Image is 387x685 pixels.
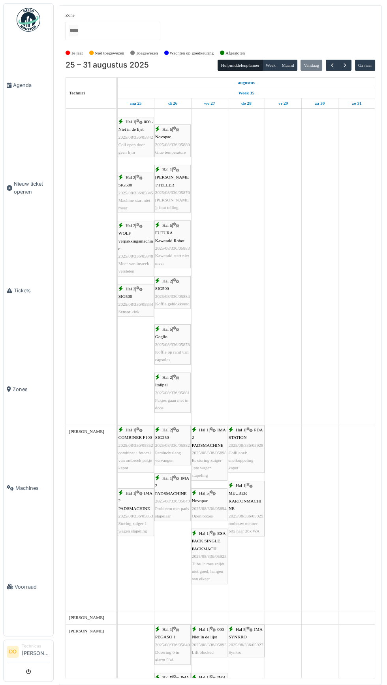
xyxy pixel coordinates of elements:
[192,489,227,520] div: |
[118,521,147,533] span: Storing zuiger 1 wagen stapeling
[155,474,190,520] div: |
[155,476,189,495] span: IMA 2 PADSMACHINE
[278,60,297,71] button: Maand
[192,626,227,656] div: |
[229,642,263,647] span: 2025/08/336/05927
[229,491,261,510] span: MEURER KARTONMACHINE
[118,190,153,195] span: 2025/08/336/05845
[229,626,264,656] div: |
[199,491,209,495] span: Hal 5
[118,254,153,258] span: 2025/08/336/05848
[136,50,158,56] label: Toegewezen
[350,98,364,108] a: 31 augustus 2025
[118,135,153,139] span: 2025/08/336/05842
[22,643,50,660] li: [PERSON_NAME]
[126,427,135,432] span: Hal 1
[162,427,172,432] span: Hal 2
[192,650,214,655] span: Lift blocked
[155,374,190,412] div: |
[4,438,53,537] a: Machines
[4,241,53,340] a: Tickets
[69,90,85,95] span: Technici
[128,98,144,108] a: 25 augustus 2025
[126,119,135,124] span: Hal 1
[69,629,104,633] span: [PERSON_NAME]
[118,174,153,212] div: |
[162,476,172,480] span: Hal 1
[192,561,225,581] span: Tube 1: mes snijdt niet goed, hangen aan elkaar
[155,334,167,339] span: Goglio
[155,634,176,639] span: PEGASO 1
[338,60,351,71] button: Volgende
[17,8,40,32] img: Badge_color-CXgf-gQk.svg
[126,491,135,495] span: Hal 1
[162,375,172,380] span: Hal 2
[4,135,53,241] a: Nieuw ticket openen
[155,294,190,299] span: 2025/08/336/05884
[94,50,124,56] label: Niet toegewezen
[218,60,263,71] button: Hulpmiddelenplanner
[276,98,290,108] a: 29 augustus 2025
[118,294,132,299] span: SIG500
[192,530,227,583] div: |
[155,286,169,291] span: SIG500
[118,222,153,275] div: |
[155,326,190,363] div: |
[155,435,169,440] span: SIG250
[229,443,263,448] span: 2025/08/336/05928
[118,426,153,472] div: |
[66,12,75,19] label: Zone
[155,342,190,347] span: 2025/08/336/05878
[229,482,264,535] div: |
[118,142,145,154] span: Coli open door geen lijm
[14,287,50,294] span: Tickets
[155,350,189,362] span: Koffie op rand van capsules
[192,450,227,455] span: 2025/08/336/05898
[155,230,184,243] span: FUTURA Kawasaki Robot
[162,675,172,680] span: Hal 5
[162,279,172,283] span: Hal 2
[199,427,209,432] span: Hal 1
[155,190,190,195] span: 2025/08/336/05876
[170,50,214,56] label: Wachten op goedkeuring
[155,277,190,308] div: |
[192,458,222,478] span: B: storing zuiger 1ste wagen stapeling
[162,167,172,172] span: Hal 1
[155,450,181,463] span: Persluchtslang vervangen
[236,627,246,632] span: Hal 5
[22,643,50,649] div: Technicus
[118,309,139,314] span: Sensor klok
[162,327,172,331] span: Hal 5
[155,499,190,503] span: 2025/08/336/05849
[118,443,153,448] span: 2025/08/336/05852
[14,180,50,195] span: Nieuw ticket openen
[118,302,153,307] span: 2025/08/336/05844
[192,427,226,447] span: IMA 2 PADSMACHINE
[301,60,322,71] button: Vandaag
[4,340,53,438] a: Zones
[236,78,257,88] a: 25 augustus 2025
[4,36,53,135] a: Agenda
[118,450,152,470] span: combiner : fotocel van ontbreek pakje kapot
[155,142,190,147] span: 2025/08/336/05880
[162,627,172,632] span: Hal 1
[192,531,225,551] span: ESA PACK SINGLE PACKMACH
[155,650,179,662] span: Dosering 6 in alarm 53A
[355,60,376,71] button: Ga naar
[225,50,245,56] label: Afgesloten
[118,514,153,518] span: 2025/08/336/05853
[236,88,256,98] a: Week 35
[155,253,189,265] span: Kawasaki start niet meer
[229,450,254,470] span: Collilabel: snelkoppeling kapot
[162,127,172,132] span: Hal 5
[155,626,190,664] div: |
[7,646,19,658] li: DO
[199,627,209,632] span: Hal 1
[126,286,135,291] span: Hal 2
[326,60,339,71] button: Vorige
[155,134,171,139] span: Novopac
[118,435,152,440] span: COMBINER F100
[155,506,189,518] span: Probleem met pads stapelaar
[155,398,188,410] span: Pakjes gaan niet in doos
[192,514,213,518] span: Open boxes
